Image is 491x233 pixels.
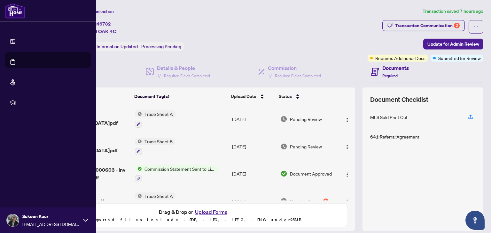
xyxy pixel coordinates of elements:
div: 2 [454,23,460,28]
article: Transaction saved 7 hours ago [423,8,483,15]
span: ellipsis [474,25,478,29]
button: Logo [342,169,352,179]
img: Document Status [280,143,287,150]
th: Upload Date [228,87,276,105]
span: Upload Date [231,93,256,100]
span: Pending Review [290,116,322,123]
img: Logo [345,199,350,204]
th: Status [276,87,336,105]
button: Update for Admin Review [423,39,483,49]
span: Submitted for Review [438,55,481,62]
img: Status Icon [135,110,142,117]
td: [DATE] [230,187,278,215]
span: Trade Sheet A [142,110,175,117]
button: Open asap [465,211,485,230]
div: 641 Referral Agreement [370,133,419,140]
span: Commission Statement Sent to Listing Brokerage [142,165,218,172]
img: Status Icon [135,138,142,145]
span: Pending Review [290,198,322,205]
span: Trade Sheet B [142,138,175,145]
button: Status IconTrade Sheet A [135,192,175,210]
button: Status IconTrade Sheet B [135,138,175,155]
span: Sukoon Kaur [22,213,80,220]
img: Document Status [280,116,287,123]
td: [DATE] [230,105,278,133]
img: Document Status [280,198,287,205]
img: Document Status [280,170,287,177]
button: Logo [342,196,352,206]
div: 1 [323,199,328,204]
span: 46782 [97,21,111,27]
td: [DATE] [230,160,278,188]
span: Document Approved [290,170,332,177]
img: Logo [345,117,350,123]
span: Required [382,73,398,78]
span: Status [279,93,292,100]
img: logo [5,3,25,19]
span: Information Updated - Processing Pending [97,44,181,49]
button: Logo [342,141,352,152]
span: Requires Additional Docs [375,55,425,62]
span: Trade Sheet A [142,192,175,199]
span: NORTH OAK 4C [79,27,116,35]
div: MLS Sold Print Out [370,114,408,121]
button: Transaction Communication2 [382,20,465,31]
img: Status Icon [135,165,142,172]
div: Status: [79,42,184,51]
button: Logo [342,114,352,124]
button: Status IconCommission Statement Sent to Listing Brokerage [135,165,218,183]
button: Status IconTrade Sheet A [135,110,175,128]
span: [EMAIL_ADDRESS][DOMAIN_NAME] [22,221,80,228]
img: Status Icon [135,192,142,199]
th: Document Tag(s) [132,87,229,105]
span: View Transaction [80,9,114,14]
span: 1/1 Required Fields Completed [157,73,210,78]
span: Update for Admin Review [427,39,479,49]
img: Profile Icon [7,214,19,226]
img: Logo [345,172,350,177]
div: Transaction Communication [395,20,460,31]
span: Document Checklist [370,95,428,104]
span: Drag & Drop orUpload FormsSupported files include .PDF, .JPG, .JPEG, .PNG under25MB [41,204,347,228]
h4: Documents [382,64,409,72]
h4: Commission [268,64,321,72]
p: Supported files include .PDF, .JPG, .JPEG, .PNG under 25 MB [45,216,343,224]
span: 1/1 Required Fields Completed [268,73,321,78]
img: Logo [345,145,350,150]
h4: Details & People [157,64,210,72]
span: Drag & Drop or [159,208,229,216]
button: Upload Forms [193,208,229,216]
td: [DATE] [230,133,278,160]
span: Pending Review [290,143,322,150]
